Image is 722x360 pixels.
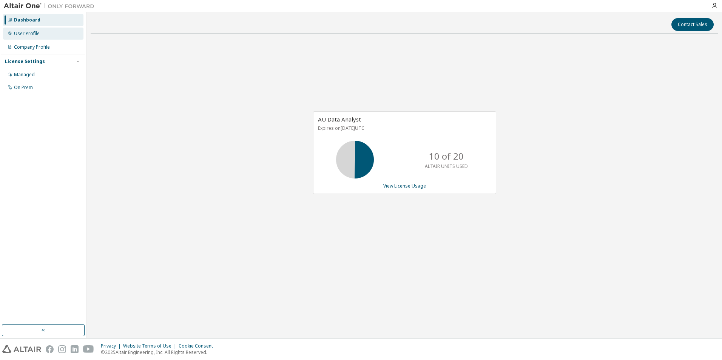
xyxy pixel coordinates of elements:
[14,85,33,91] div: On Prem
[671,18,714,31] button: Contact Sales
[46,345,54,353] img: facebook.svg
[101,343,123,349] div: Privacy
[2,345,41,353] img: altair_logo.svg
[123,343,179,349] div: Website Terms of Use
[425,163,468,169] p: ALTAIR UNITS USED
[14,72,35,78] div: Managed
[318,125,489,131] p: Expires on [DATE] UTC
[318,115,361,123] span: AU Data Analyst
[101,349,218,355] p: © 2025 Altair Engineering, Inc. All Rights Reserved.
[83,345,94,353] img: youtube.svg
[429,150,464,163] p: 10 of 20
[5,58,45,65] div: License Settings
[58,345,66,353] img: instagram.svg
[71,345,79,353] img: linkedin.svg
[179,343,218,349] div: Cookie Consent
[14,17,40,23] div: Dashboard
[4,2,98,10] img: Altair One
[14,44,50,50] div: Company Profile
[383,183,426,189] a: View License Usage
[14,31,40,37] div: User Profile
